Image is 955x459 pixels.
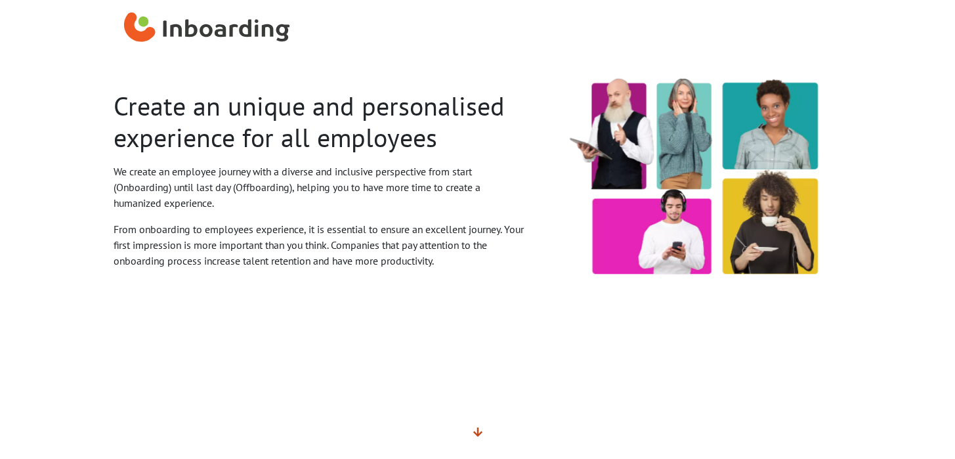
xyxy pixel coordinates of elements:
p: We create an employee journey with a diverse and inclusive perspective from start (Onboarding) un... [114,164,530,211]
h1: Create an unique and personalised experience for all employees [114,90,530,153]
a: Inboarding Home Page [124,5,290,51]
img: Inboarding - Inclusive Employee Experience [550,56,842,297]
iframe: Form 0 [305,302,650,403]
img: Inboarding Home [124,9,290,48]
span: Veja mais detalhes abaixo [473,426,482,439]
p: From onboarding to employees experience, it is essential to ensure an excellent journey. Your fir... [114,221,530,269]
